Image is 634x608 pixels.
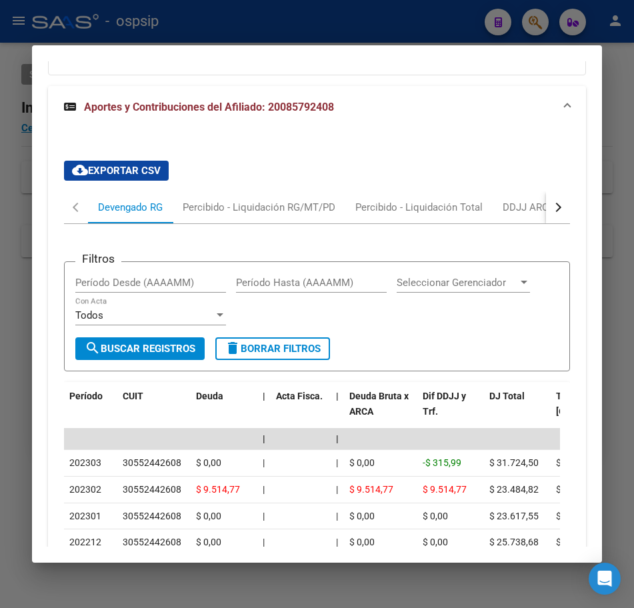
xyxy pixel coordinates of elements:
span: Período [69,391,103,401]
datatable-header-cell: Tot. Trf. Bruto [551,382,617,441]
span: DJ Total [489,391,525,401]
span: $ 0,00 [196,457,221,468]
div: 30552442608 [123,509,181,524]
span: $ 23.617,55 [489,511,539,521]
mat-icon: delete [225,340,241,356]
mat-expansion-panel-header: Aportes y Contribuciones del Afiliado: 20085792408 [48,86,587,129]
span: Deuda Bruta x ARCA [349,391,409,417]
span: $ 23.484,82 [489,484,539,495]
span: $ 25.738,68 [556,537,605,547]
div: Devengado RG [98,200,163,215]
div: 30552442608 [123,455,181,471]
div: Percibido - Liquidación Total [355,200,483,215]
div: DDJJ ARCA [503,200,555,215]
span: $ 0,00 [349,511,375,521]
span: | [263,537,265,547]
span: $ 25.738,68 [489,537,539,547]
span: 202301 [69,511,101,521]
span: | [263,484,265,495]
span: | [336,511,338,521]
datatable-header-cell: Deuda [191,382,257,441]
span: $ 31.724,50 [489,457,539,468]
span: | [263,511,265,521]
datatable-header-cell: | [257,382,271,441]
span: Acta Fisca. [276,391,323,401]
span: $ 0,00 [423,537,448,547]
span: Seleccionar Gerenciador [397,277,518,289]
span: 202303 [69,457,101,468]
span: $ 32.040,49 [556,457,605,468]
span: | [263,457,265,468]
span: Aportes y Contribuciones del Afiliado: 20085792408 [84,101,334,113]
datatable-header-cell: Dif DDJJ y Trf. [417,382,484,441]
button: Exportar CSV [64,161,169,181]
span: Todos [75,309,103,321]
button: Buscar Registros [75,337,205,360]
h3: Filtros [75,251,121,266]
div: Open Intercom Messenger [589,563,621,595]
datatable-header-cell: Período [64,382,117,441]
div: Percibido - Liquidación RG/MT/PD [183,200,335,215]
span: | [336,433,339,444]
span: $ 9.514,77 [423,484,467,495]
span: CUIT [123,391,143,401]
span: $ 0,00 [196,537,221,547]
span: | [263,391,265,401]
span: | [336,457,338,468]
span: Buscar Registros [85,343,195,355]
mat-icon: cloud_download [72,162,88,178]
span: $ 23.617,55 [556,511,605,521]
span: Dif DDJJ y Trf. [423,391,466,417]
span: | [336,391,339,401]
span: 202302 [69,484,101,495]
span: | [263,433,265,444]
span: Deuda [196,391,223,401]
mat-icon: search [85,340,101,356]
datatable-header-cell: CUIT [117,382,191,441]
datatable-header-cell: DJ Total [484,382,551,441]
span: | [336,484,338,495]
span: $ 13.970,05 [556,484,605,495]
span: Borrar Filtros [225,343,321,355]
span: 202212 [69,537,101,547]
span: $ 0,00 [349,457,375,468]
span: $ 9.514,77 [349,484,393,495]
span: | [336,537,338,547]
span: $ 0,00 [349,537,375,547]
span: $ 0,00 [196,511,221,521]
datatable-header-cell: Acta Fisca. [271,382,331,441]
span: -$ 315,99 [423,457,461,468]
div: 30552442608 [123,482,181,497]
datatable-header-cell: | [331,382,344,441]
div: 30552442608 [123,535,181,550]
button: Borrar Filtros [215,337,330,360]
span: $ 9.514,77 [196,484,240,495]
span: Exportar CSV [72,165,161,177]
datatable-header-cell: Deuda Bruta x ARCA [344,382,417,441]
span: $ 0,00 [423,511,448,521]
